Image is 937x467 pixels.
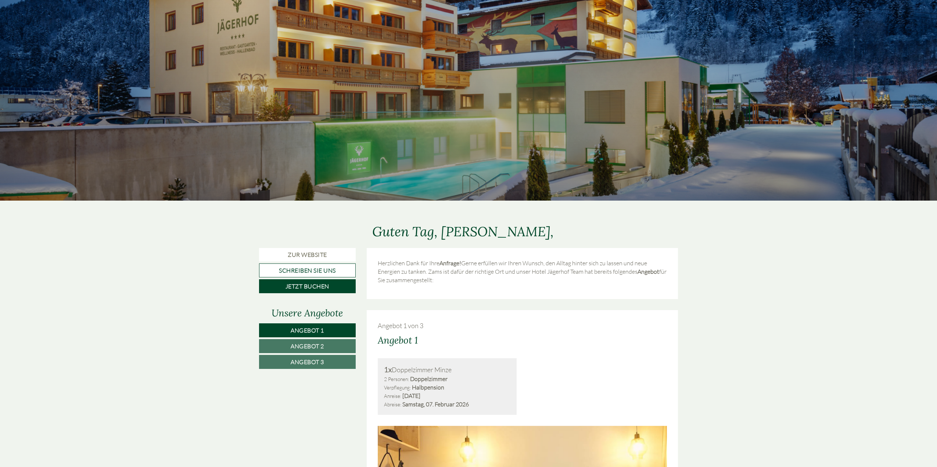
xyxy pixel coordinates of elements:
[384,384,411,391] small: Verpflegung:
[402,400,469,408] b: Samstag, 07. Februar 2026
[638,268,659,275] strong: Angebot
[259,279,356,293] a: Jetzt buchen
[384,401,401,407] small: Abreise:
[378,259,667,284] p: Herzlichen Dank für Ihre Gerne erfüllen wir Ihren Wunsch, den Alltag hinter sich zu lassen und ne...
[402,392,420,399] b: [DATE]
[291,358,324,366] span: Angebot 3
[259,263,356,277] a: Schreiben Sie uns
[259,306,356,320] div: Unsere Angebote
[384,365,392,374] b: 1x
[291,342,324,350] span: Angebot 2
[378,333,418,347] div: Angebot 1
[372,224,554,239] h1: Guten Tag, [PERSON_NAME],
[378,321,423,330] span: Angebot 1 von 3
[384,393,401,399] small: Anreise:
[384,364,511,375] div: Doppelzimmer Minze
[259,248,356,262] a: Zur Website
[291,327,324,334] span: Angebot 1
[439,259,461,267] strong: Anfrage!
[384,376,409,382] small: 2 Personen:
[412,384,444,391] b: Halbpension
[410,375,448,382] b: Doppelzimmer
